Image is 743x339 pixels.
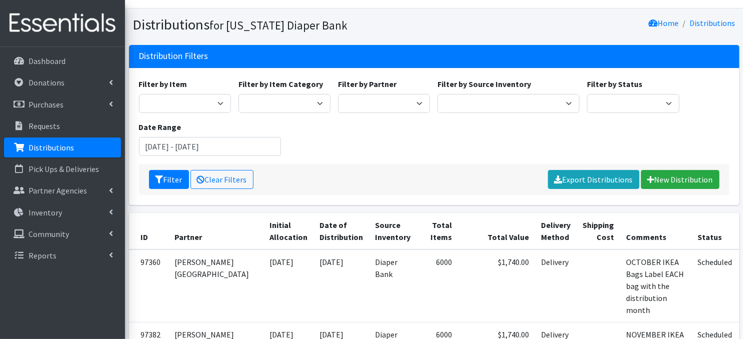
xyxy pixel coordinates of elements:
[28,185,87,195] p: Partner Agencies
[190,170,253,189] a: Clear Filters
[238,78,323,90] label: Filter by Item Category
[139,137,281,156] input: January 1, 2011 - December 31, 2011
[28,142,74,152] p: Distributions
[129,249,169,322] td: 97360
[420,249,458,322] td: 6000
[4,72,121,92] a: Donations
[4,224,121,244] a: Community
[458,213,535,249] th: Total Value
[4,137,121,157] a: Distributions
[28,77,64,87] p: Donations
[649,18,679,28] a: Home
[264,249,314,322] td: [DATE]
[420,213,458,249] th: Total Items
[620,213,692,249] th: Comments
[133,16,430,33] h1: Distributions
[28,164,99,174] p: Pick Ups & Deliveries
[692,249,738,322] td: Scheduled
[535,249,577,322] td: Delivery
[169,213,264,249] th: Partner
[139,121,181,133] label: Date Range
[210,18,348,32] small: for [US_STATE] Diaper Bank
[4,51,121,71] a: Dashboard
[4,159,121,179] a: Pick Ups & Deliveries
[264,213,314,249] th: Initial Allocation
[458,249,535,322] td: $1,740.00
[4,202,121,222] a: Inventory
[28,250,56,260] p: Reports
[28,121,60,131] p: Requests
[28,229,69,239] p: Community
[4,116,121,136] a: Requests
[369,213,420,249] th: Source Inventory
[314,213,369,249] th: Date of Distribution
[139,51,208,61] h3: Distribution Filters
[28,56,65,66] p: Dashboard
[139,78,187,90] label: Filter by Item
[577,213,620,249] th: Shipping Cost
[149,170,189,189] button: Filter
[692,213,738,249] th: Status
[437,78,531,90] label: Filter by Source Inventory
[28,99,63,109] p: Purchases
[338,78,396,90] label: Filter by Partner
[129,213,169,249] th: ID
[314,249,369,322] td: [DATE]
[4,6,121,40] img: HumanEssentials
[4,245,121,265] a: Reports
[548,170,639,189] a: Export Distributions
[587,78,642,90] label: Filter by Status
[4,180,121,200] a: Partner Agencies
[690,18,735,28] a: Distributions
[535,213,577,249] th: Delivery Method
[620,249,692,322] td: OCTOBER IKEA Bags Label EACH bag with the distribution month
[641,170,719,189] a: New Distribution
[369,249,420,322] td: Diaper Bank
[28,207,62,217] p: Inventory
[4,94,121,114] a: Purchases
[169,249,264,322] td: [PERSON_NAME][GEOGRAPHIC_DATA]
